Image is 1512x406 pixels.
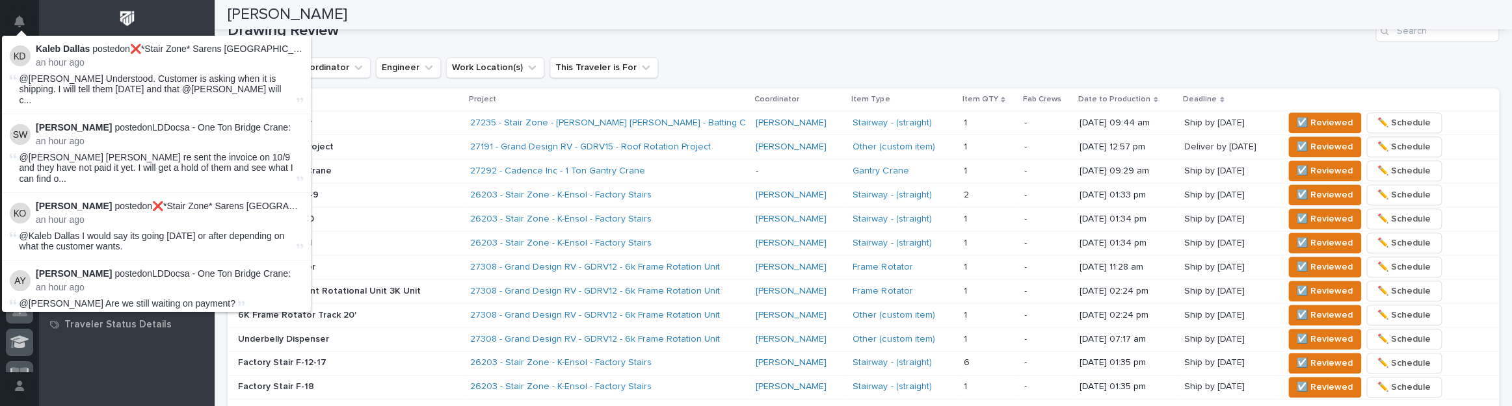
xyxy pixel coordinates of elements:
img: Sam Whitehead [10,124,31,145]
span: ☑️ Reviewed [1297,355,1353,371]
a: Gantry Crane [853,166,909,177]
span: @Kaleb Dallas I would say its going [DATE] or after depending on what the customer wants. [20,231,285,252]
p: - [756,166,843,177]
button: ✏️ Schedule [1366,377,1442,398]
p: [DATE] 01:34 pm [1080,214,1174,225]
button: ✏️ Schedule [1366,329,1442,349]
p: - [1024,118,1069,129]
tr: Factory Stair F 8-926203 - Stair Zone - K-Ensol - Factory Stairs [PERSON_NAME] Stairway - (straig... [228,183,1499,207]
button: ✏️ Schedule [1366,209,1442,229]
p: 1 [963,379,969,392]
p: Item Type [851,92,890,107]
p: Ship by [DATE] [1184,163,1247,177]
strong: [PERSON_NAME] [36,122,112,133]
a: LDDocsa - One Ton Bridge Crane [152,122,288,133]
p: - [1024,214,1069,225]
p: - [1024,334,1069,345]
p: [DATE] 11:28 am [1080,262,1174,273]
a: Stairway - (straight) [853,238,931,249]
p: 1 [963,283,969,297]
button: ☑️ Reviewed [1288,257,1361,277]
a: Traveler Status Details [39,314,215,334]
p: posted on : [36,201,303,212]
p: 1 [963,235,969,249]
span: ☑️ Reviewed [1297,235,1353,251]
p: an hour ago [36,57,303,68]
a: LDDocsa - One Ton Bridge Crane [152,268,288,279]
p: Ship by [DATE] [1184,235,1247,249]
p: Factory Stair F-10 [238,214,460,225]
span: ☑️ Reviewed [1297,379,1353,395]
button: ☑️ Reviewed [1288,281,1361,301]
span: ✏️ Schedule [1377,259,1431,275]
a: 26203 - Stair Zone - K-Ensol - Factory Stairs [470,190,652,201]
span: @[PERSON_NAME] Understood. Customer is asking when it is shipping. I will tell them [DATE] and th... [20,73,294,106]
button: ☑️ Reviewed [1288,136,1361,157]
button: ☑️ Reviewed [1288,233,1361,253]
button: Engineer [376,57,441,78]
a: 27308 - Grand Design RV - GDRV12 - 6k Frame Rotation Unit [470,310,720,321]
tr: 6K Frame Rotator27308 - Grand Design RV - GDRV12 - 6k Frame Rotation Unit [PERSON_NAME] Frame Rot... [228,255,1499,279]
span: ✏️ Schedule [1377,307,1431,323]
a: Frame Rotator [853,262,912,273]
p: posted on : [36,44,303,55]
p: 1 [963,211,969,225]
img: Adam Yutzy [10,270,31,291]
p: an hour ago [36,136,303,147]
button: ☑️ Reviewed [1288,184,1361,205]
a: [PERSON_NAME] [756,357,827,368]
div: Search [1375,21,1499,42]
button: ☑️ Reviewed [1288,209,1361,229]
h1: Drawing Review [228,21,1370,40]
tr: Factory Stair F-1826203 - Stair Zone - K-Ensol - Factory Stairs [PERSON_NAME] Stairway - (straigh... [228,375,1499,399]
span: ☑️ Reviewed [1297,331,1353,347]
p: [DATE] 12:57 pm [1080,142,1174,153]
button: ☑️ Reviewed [1288,160,1361,181]
button: Work Location(s) [446,57,544,78]
strong: [PERSON_NAME] [36,201,112,211]
div: Notifications [16,16,33,36]
p: 6K Frame Rotator [238,262,460,273]
span: ✏️ Schedule [1377,139,1431,155]
button: ☑️ Reviewed [1288,329,1361,349]
a: Other (custom item) [853,142,935,153]
span: ✏️ Schedule [1377,187,1431,203]
p: - [1024,190,1069,201]
a: [PERSON_NAME] [756,238,827,249]
p: 1 [963,115,969,129]
a: 27235 - Stair Zone - [PERSON_NAME] [PERSON_NAME] - Batting Cage Stairs [470,118,788,129]
p: [DATE] 01:35 pm [1080,357,1174,368]
p: - [1024,238,1069,249]
span: @[PERSON_NAME] [PERSON_NAME] re sent the invoice on 10/9 and they have not paid it yet. I will ge... [20,152,294,184]
a: Stairway - (straight) [853,118,931,129]
p: Exterior Stairway [238,118,460,129]
p: ✔️1 Ton Gantry Crane [238,166,460,177]
p: 1 [963,139,969,153]
a: 26203 - Stair Zone - K-Ensol - Factory Stairs [470,381,652,392]
a: [PERSON_NAME] [756,310,827,321]
span: ✏️ Schedule [1377,235,1431,251]
p: - [1024,286,1069,297]
p: 1 [963,331,969,345]
p: Ship by [DATE] [1184,307,1247,321]
button: Coordinator [291,57,371,78]
span: ✏️ Schedule [1377,331,1431,347]
a: [PERSON_NAME] [756,118,827,129]
a: [PERSON_NAME] [756,334,827,345]
p: 6K Frame Rotator Track 20' [238,310,460,321]
p: Ship by [DATE] [1184,259,1247,273]
p: [DATE] 07:17 am [1080,334,1174,345]
p: Deadline [1183,92,1217,107]
p: Deliver by [DATE] [1184,139,1259,153]
span: ☑️ Reviewed [1297,259,1353,275]
span: @[PERSON_NAME] Are we still waiting on payment? [20,298,235,309]
a: 26203 - Stair Zone - K-Ensol - Factory Stairs [470,357,652,368]
a: [PERSON_NAME] [756,286,827,297]
p: - [1024,381,1069,392]
img: Kaleb Dallas [10,45,31,66]
a: 27308 - Grand Design RV - GDRV12 - 6k Frame Rotation Unit [470,262,720,273]
p: an hour ago [36,282,303,293]
button: Notifications [6,8,33,35]
p: 1 [963,259,969,273]
p: Ship by [DATE] [1184,331,1247,345]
